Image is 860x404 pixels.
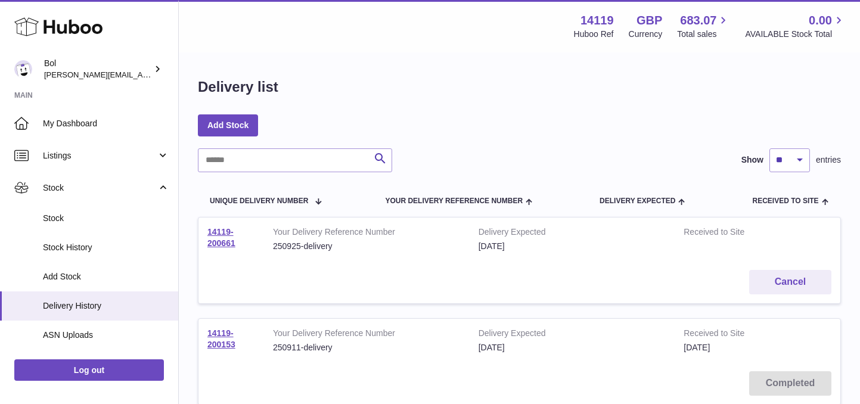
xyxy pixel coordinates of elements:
img: james.enever@bolfoods.com [14,60,32,78]
label: Show [741,154,763,166]
strong: Your Delivery Reference Number [273,328,461,342]
a: 683.07 Total sales [677,13,730,40]
a: 14119-200153 [207,328,235,349]
span: Stock [43,182,157,194]
div: Currency [629,29,663,40]
div: [DATE] [479,241,666,252]
strong: 14119 [580,13,614,29]
strong: Received to Site [684,226,781,241]
span: AVAILABLE Stock Total [745,29,846,40]
span: Stock History [43,242,169,253]
div: Huboo Ref [574,29,614,40]
span: entries [816,154,841,166]
span: Stock [43,213,169,224]
span: Received to Site [752,197,818,205]
div: 250925-delivery [273,241,461,252]
strong: Delivery Expected [479,226,666,241]
span: Delivery History [43,300,169,312]
span: ASN Uploads [43,330,169,341]
div: 250911-delivery [273,342,461,353]
strong: GBP [637,13,662,29]
span: Delivery Expected [600,197,675,205]
button: Cancel [749,270,831,294]
a: 0.00 AVAILABLE Stock Total [745,13,846,40]
span: Listings [43,150,157,161]
span: [PERSON_NAME][EMAIL_ADDRESS][DOMAIN_NAME] [44,70,239,79]
strong: Delivery Expected [479,328,666,342]
span: Total sales [677,29,730,40]
div: Bol [44,58,151,80]
span: [DATE] [684,343,710,352]
span: 683.07 [680,13,716,29]
a: Add Stock [198,114,258,136]
span: Add Stock [43,271,169,282]
span: 0.00 [809,13,832,29]
span: Your Delivery Reference Number [385,197,523,205]
div: [DATE] [479,342,666,353]
a: Log out [14,359,164,381]
h1: Delivery list [198,77,278,97]
strong: Your Delivery Reference Number [273,226,461,241]
span: My Dashboard [43,118,169,129]
a: 14119-200661 [207,227,235,248]
strong: Received to Site [684,328,781,342]
span: Unique Delivery Number [210,197,308,205]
